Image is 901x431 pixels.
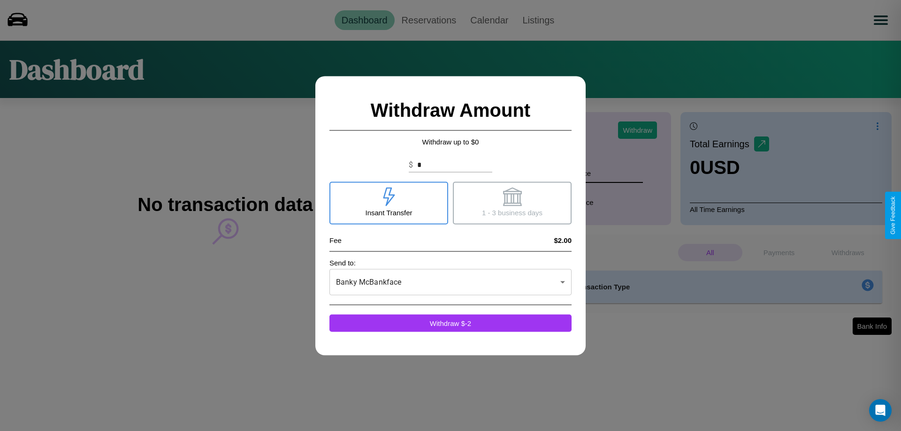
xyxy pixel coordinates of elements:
p: Fee [329,234,342,246]
div: Banky McBankface [329,269,572,295]
div: Open Intercom Messenger [869,399,892,422]
h2: Withdraw Amount [329,90,572,130]
p: Send to: [329,256,572,269]
button: Withdraw $-2 [329,314,572,332]
p: 1 - 3 business days [482,206,542,219]
p: Withdraw up to $ 0 [329,135,572,148]
div: Give Feedback [890,197,896,234]
p: $ [409,159,413,170]
p: Insant Transfer [365,206,412,219]
h4: $2.00 [554,236,572,244]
